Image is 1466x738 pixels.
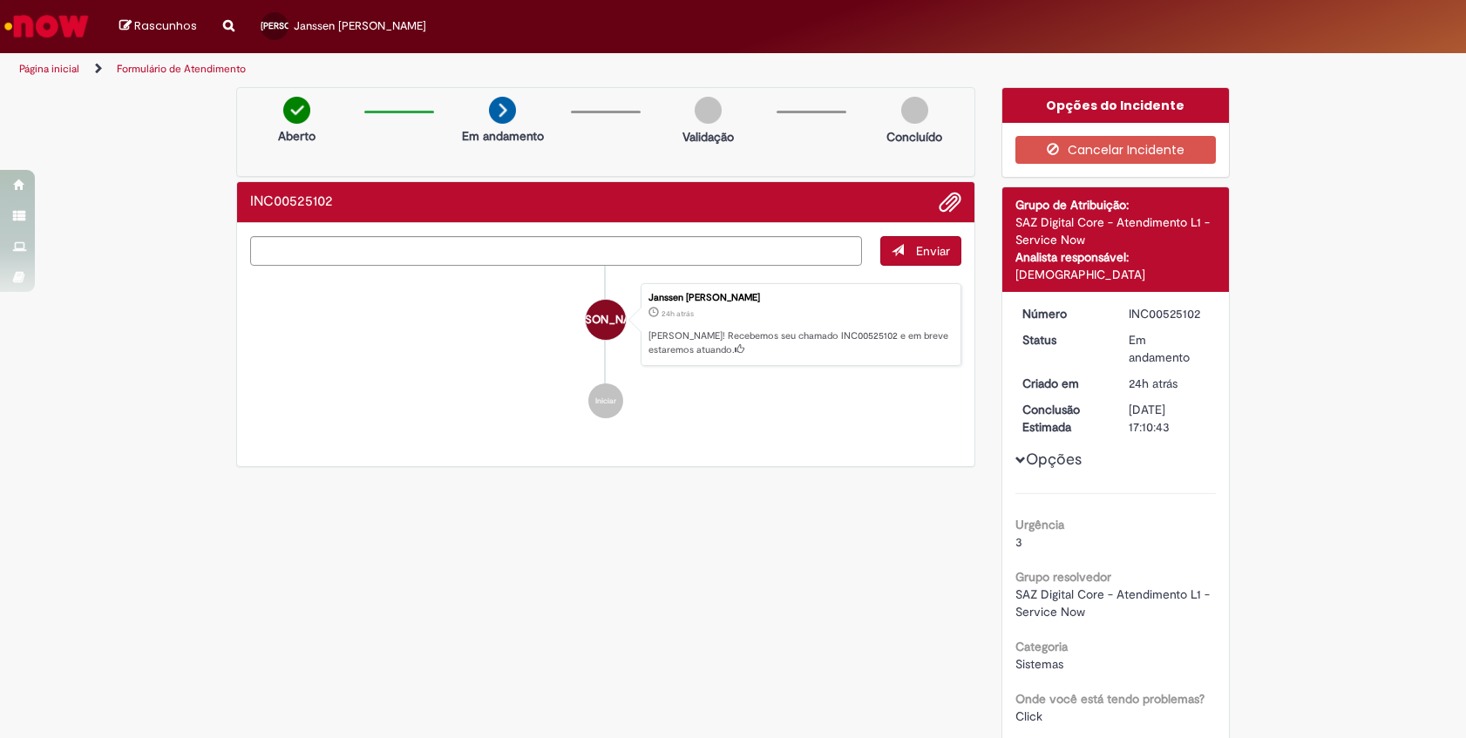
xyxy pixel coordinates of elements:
[662,308,694,319] span: 24h atrás
[1015,248,1217,266] div: Analista responsável:
[283,97,310,124] img: check-circle-green.png
[1129,376,1178,391] time: 30/09/2025 15:10:43
[1009,375,1116,392] dt: Criado em
[1009,331,1116,349] dt: Status
[901,97,928,124] img: img-circle-grey.png
[561,299,649,341] span: [PERSON_NAME]
[294,18,426,33] span: Janssen [PERSON_NAME]
[19,62,79,76] a: Página inicial
[1015,586,1213,620] span: SAZ Digital Core - Atendimento L1 - Service Now
[117,62,246,76] a: Formulário de Atendimento
[939,191,961,213] button: Adicionar anexos
[119,18,197,35] a: Rascunhos
[1015,517,1064,532] b: Urgência
[250,266,961,437] ul: Histórico de tíquete
[880,236,961,266] button: Enviar
[586,300,626,340] div: Janssen Wilgner De Oliveira
[648,293,952,303] div: Janssen [PERSON_NAME]
[1129,331,1210,366] div: Em andamento
[1002,88,1230,123] div: Opções do Incidente
[1015,534,1022,550] span: 3
[278,127,316,145] p: Aberto
[1015,196,1217,213] div: Grupo de Atribuição:
[2,9,92,44] img: ServiceNow
[250,283,961,367] li: Janssen Wilgner De Oliveira
[261,20,329,31] span: [PERSON_NAME]
[648,329,952,356] p: [PERSON_NAME]! Recebemos seu chamado INC00525102 e em breve estaremos atuando.
[489,97,516,124] img: arrow-next.png
[1129,401,1210,436] div: [DATE] 17:10:43
[682,128,734,146] p: Validação
[1015,691,1205,707] b: Onde você está tendo problemas?
[1015,569,1111,585] b: Grupo resolvedor
[1015,708,1042,724] span: Click
[13,53,964,85] ul: Trilhas de página
[250,194,333,210] h2: INC00525102 Histórico de tíquete
[1009,401,1116,436] dt: Conclusão Estimada
[462,127,544,145] p: Em andamento
[1009,305,1116,322] dt: Número
[1015,266,1217,283] div: [DEMOGRAPHIC_DATA]
[1129,376,1178,391] span: 24h atrás
[662,308,694,319] time: 30/09/2025 15:10:43
[695,97,722,124] img: img-circle-grey.png
[886,128,942,146] p: Concluído
[1015,656,1063,672] span: Sistemas
[134,17,197,34] span: Rascunhos
[1015,213,1217,248] div: SAZ Digital Core - Atendimento L1 - Service Now
[1129,305,1210,322] div: INC00525102
[1015,136,1217,164] button: Cancelar Incidente
[1129,375,1210,392] div: 30/09/2025 15:10:43
[1015,639,1068,654] b: Categoria
[916,243,950,259] span: Enviar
